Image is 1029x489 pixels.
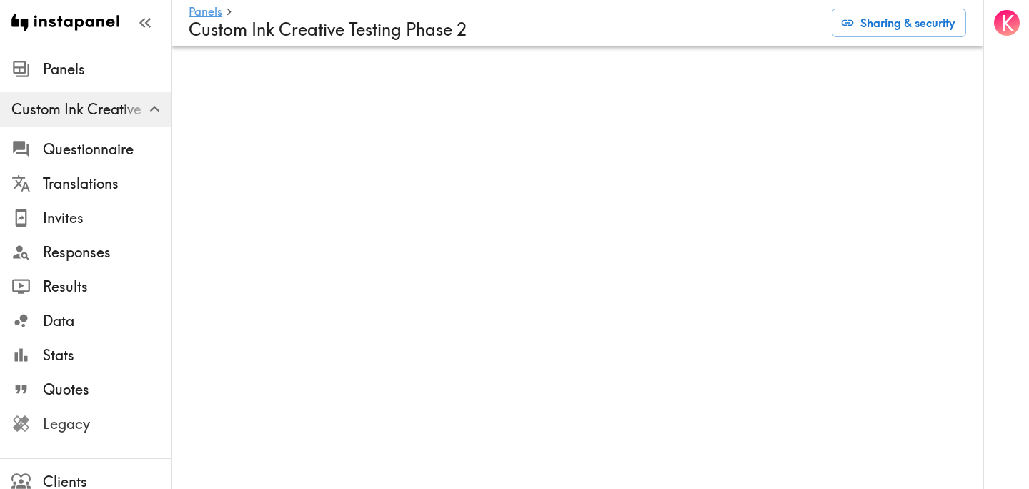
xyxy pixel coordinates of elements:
span: Translations [43,174,171,194]
span: Stats [43,345,171,365]
span: Panels [43,59,171,79]
span: Legacy [43,414,171,434]
span: Data [43,311,171,331]
button: K [993,9,1021,37]
span: K [1001,11,1014,36]
span: Results [43,277,171,297]
h4: Custom Ink Creative Testing Phase 2 [189,19,820,40]
span: Custom Ink Creative Testing Phase 2 [11,99,171,119]
span: Questionnaire [43,139,171,159]
button: Sharing & security [832,9,966,37]
span: Quotes [43,380,171,400]
a: Panels [189,6,222,19]
span: Responses [43,242,171,262]
span: Invites [43,208,171,228]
